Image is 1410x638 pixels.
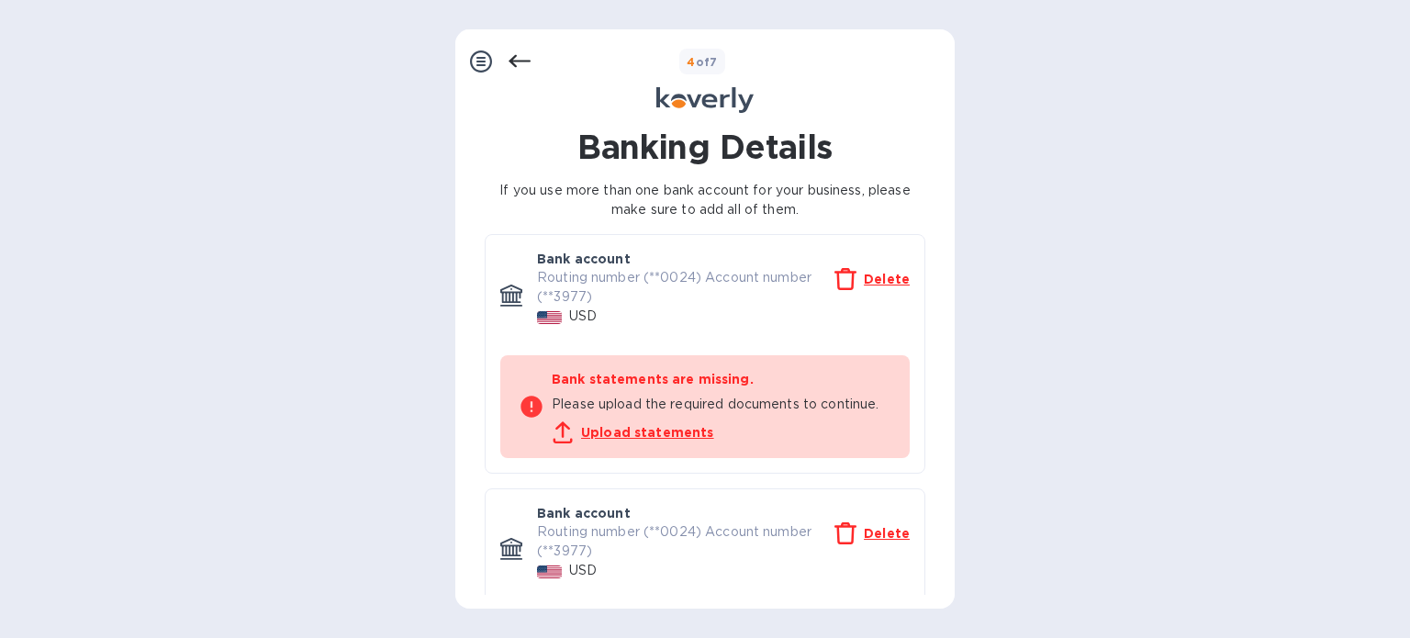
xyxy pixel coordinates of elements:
h1: Banking Details [485,128,925,166]
p: Please upload the required documents to continue. [552,395,891,414]
p: Routing number (**0024) Account number (**3977) [537,268,834,307]
p: Bank account [537,504,631,522]
b: of 7 [687,55,718,69]
p: Bank account [537,250,631,268]
b: Bank statements are missing. [552,372,754,386]
span: 4 [687,55,695,69]
p: USD [569,561,597,580]
p: If you use more than one bank account for your business, please make sure to add all of them. [485,181,925,219]
p: Routing number (**0024) Account number (**3977) [537,522,834,561]
img: USD [537,565,562,578]
u: Delete [864,526,910,541]
u: Upload statements [581,425,714,440]
u: Delete [864,272,910,286]
p: USD [569,307,597,326]
img: USD [537,311,562,324]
